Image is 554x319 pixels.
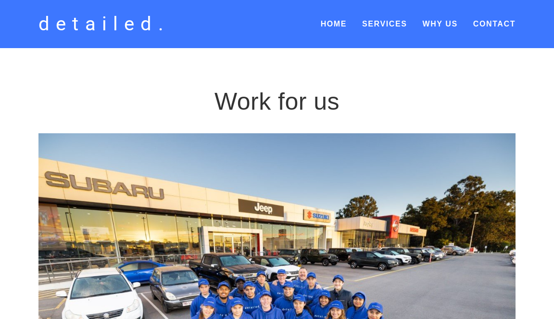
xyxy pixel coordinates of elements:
[321,15,347,33] a: Home
[34,10,175,38] a: detailed.
[362,20,407,28] a: Services
[121,87,433,117] h1: Work for us
[422,20,457,28] a: Why Us
[473,15,516,33] a: Contact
